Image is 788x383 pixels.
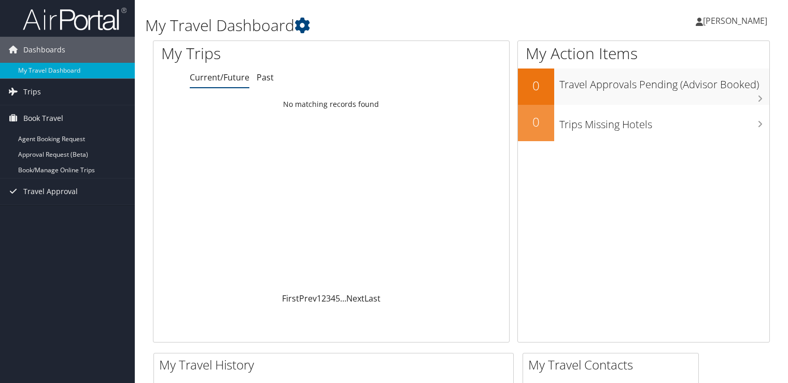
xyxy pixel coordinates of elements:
a: 5 [335,293,340,304]
a: 4 [331,293,335,304]
span: Book Travel [23,105,63,131]
h2: My Travel Contacts [528,356,698,374]
a: Current/Future [190,72,249,83]
span: [PERSON_NAME] [703,15,767,26]
a: 0Trips Missing Hotels [518,105,769,141]
a: Prev [299,293,317,304]
h1: My Action Items [518,43,769,64]
h2: My Travel History [159,356,513,374]
h2: 0 [518,77,554,94]
a: 0Travel Approvals Pending (Advisor Booked) [518,69,769,105]
a: First [282,293,299,304]
h1: My Travel Dashboard [145,15,567,36]
span: … [340,293,346,304]
a: Next [346,293,364,304]
h1: My Trips [161,43,353,64]
h3: Trips Missing Hotels [559,112,769,132]
span: Dashboards [23,37,65,63]
a: 1 [317,293,321,304]
a: 3 [326,293,331,304]
img: airportal-logo.png [23,7,126,31]
span: Trips [23,79,41,105]
h2: 0 [518,113,554,131]
a: Last [364,293,381,304]
td: No matching records found [153,95,509,114]
a: 2 [321,293,326,304]
h3: Travel Approvals Pending (Advisor Booked) [559,72,769,92]
a: Past [257,72,274,83]
span: Travel Approval [23,179,78,204]
a: [PERSON_NAME] [696,5,778,36]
